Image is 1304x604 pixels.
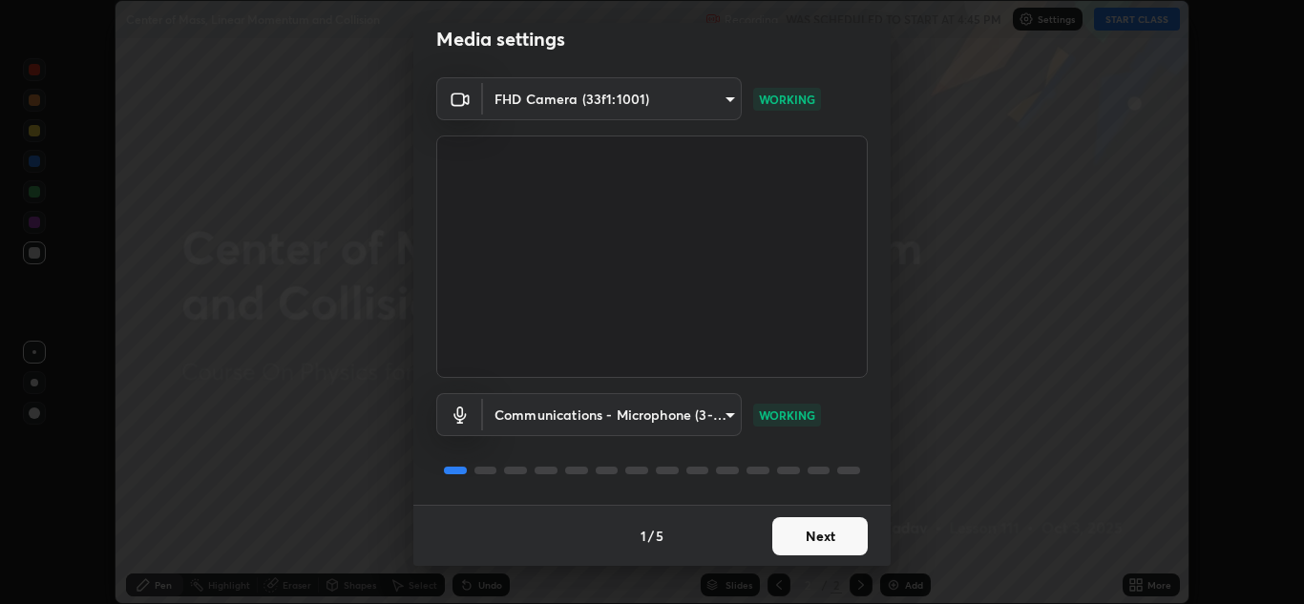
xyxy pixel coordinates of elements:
h4: / [648,526,654,546]
h4: 5 [656,526,663,546]
button: Next [772,517,868,555]
p: WORKING [759,406,815,424]
div: FHD Camera (33f1:1001) [483,77,742,120]
div: FHD Camera (33f1:1001) [483,393,742,436]
h4: 1 [641,526,646,546]
h2: Media settings [436,27,565,52]
p: WORKING [759,91,815,108]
